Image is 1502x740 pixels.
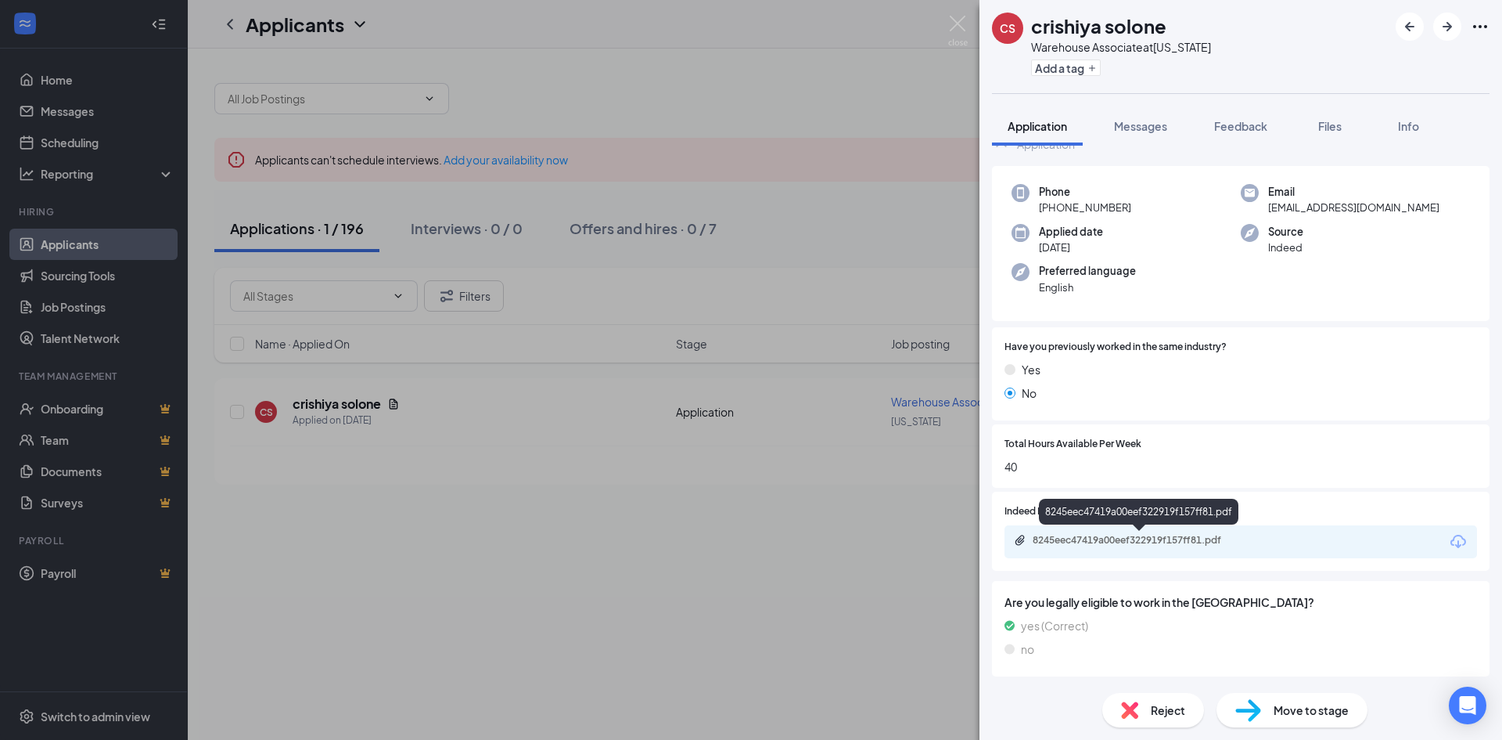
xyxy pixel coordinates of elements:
[1039,263,1136,279] span: Preferred language
[1114,119,1167,133] span: Messages
[1008,119,1067,133] span: Application
[1471,17,1489,36] svg: Ellipses
[1318,119,1342,133] span: Files
[1151,702,1185,719] span: Reject
[1039,200,1131,215] span: [PHONE_NUMBER]
[1214,119,1267,133] span: Feedback
[1449,687,1486,724] div: Open Intercom Messenger
[1274,702,1349,719] span: Move to stage
[1039,280,1136,295] span: English
[1014,534,1026,547] svg: Paperclip
[1021,617,1088,634] span: yes (Correct)
[1000,20,1015,36] div: CS
[1004,458,1477,475] span: 40
[1268,224,1303,240] span: Source
[1004,340,1227,355] span: Have you previously worked in the same industry?
[1039,224,1103,240] span: Applied date
[1021,641,1034,658] span: no
[1022,361,1040,378] span: Yes
[1004,437,1141,452] span: Total Hours Available Per Week
[1438,17,1457,36] svg: ArrowRight
[1268,200,1439,215] span: [EMAIL_ADDRESS][DOMAIN_NAME]
[1004,594,1477,611] span: Are you legally eligible to work in the [GEOGRAPHIC_DATA]?
[1031,39,1211,55] div: Warehouse Associate at [US_STATE]
[1396,13,1424,41] button: ArrowLeftNew
[1268,184,1439,200] span: Email
[1039,184,1131,200] span: Phone
[1031,60,1101,76] button: PlusAdd a tag
[1004,504,1073,519] span: Indeed Resume
[1400,17,1419,36] svg: ArrowLeftNew
[1031,13,1166,39] h1: crishiya solone
[1433,13,1461,41] button: ArrowRight
[1398,119,1419,133] span: Info
[1014,534,1267,549] a: Paperclip8245eec47419a00eef322919f157ff81.pdf
[1268,240,1303,255] span: Indeed
[1039,240,1103,255] span: [DATE]
[1039,499,1238,525] div: 8245eec47419a00eef322919f157ff81.pdf
[1449,532,1468,551] svg: Download
[1087,63,1097,73] svg: Plus
[1022,384,1037,402] span: No
[1033,534,1252,547] div: 8245eec47419a00eef322919f157ff81.pdf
